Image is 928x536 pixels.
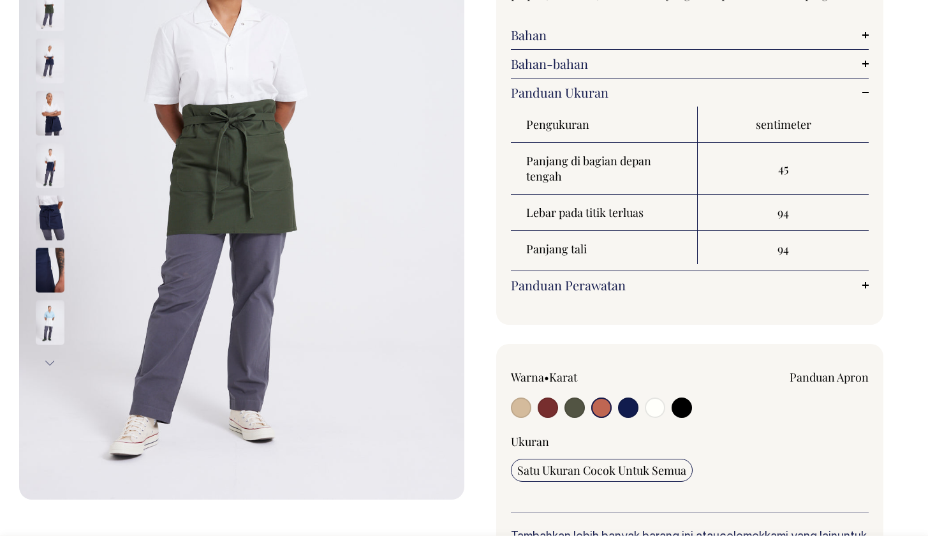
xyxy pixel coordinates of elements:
[698,143,869,195] td: 45
[517,463,686,478] span: Satu Ukuran Cocok Untuk Semua
[36,38,64,83] img: angkatan laut gelap
[544,369,549,385] span: •
[511,27,869,43] a: Bahan
[511,56,869,71] a: Bahan-bahan
[549,369,577,385] label: Karat
[511,195,698,231] th: Lebar pada titik terluas
[36,248,64,292] img: angkatan laut gelap
[36,195,64,240] img: angkatan laut gelap
[698,107,869,143] th: sentimeter
[698,195,869,231] td: 94
[511,459,693,482] input: Satu Ukuran Cocok Untuk Semua
[511,278,869,293] a: Panduan Perawatan
[698,231,869,267] td: 94
[511,107,698,143] th: Pengukuran
[511,85,869,100] a: Panduan Ukuran
[36,300,64,345] img: putih pucat
[40,348,59,377] button: Selanjutnya
[790,369,869,385] a: Panduan Apron
[511,434,869,449] div: Ukuran
[511,143,698,195] th: Panjang di bagian depan tengah
[511,231,698,267] th: Panjang tali
[511,369,654,385] div: Warna
[36,143,64,188] img: angkatan laut gelap
[36,91,64,135] img: angkatan laut gelap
